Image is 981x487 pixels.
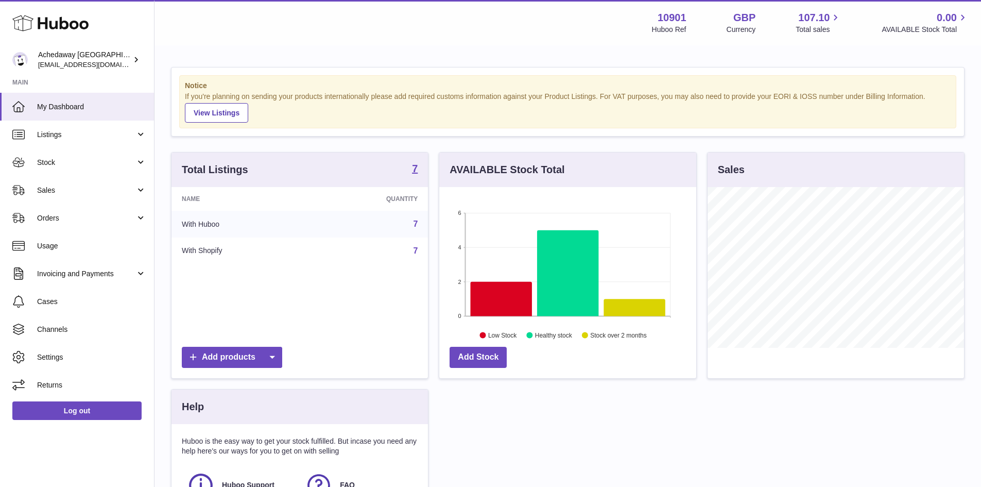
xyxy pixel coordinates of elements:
strong: Notice [185,81,951,91]
a: 107.10 Total sales [796,11,841,35]
a: 0.00 AVAILABLE Stock Total [882,11,969,35]
text: Low Stock [488,331,517,339]
div: If you're planning on sending your products internationally please add required customs informati... [185,92,951,123]
span: My Dashboard [37,102,146,112]
a: Add products [182,347,282,368]
a: Log out [12,401,142,420]
p: Huboo is the easy way to get your stock fulfilled. But incase you need any help here's our ways f... [182,436,418,456]
text: 2 [458,278,461,284]
a: 7 [413,220,418,228]
span: Usage [37,241,146,251]
span: Total sales [796,25,841,35]
div: Huboo Ref [652,25,686,35]
h3: Sales [718,163,745,177]
div: Currency [727,25,756,35]
text: Healthy stock [535,331,573,339]
text: Stock over 2 months [591,331,647,339]
img: admin@newpb.co.uk [12,52,28,68]
strong: GBP [733,11,755,25]
span: 0.00 [937,11,957,25]
span: Sales [37,186,135,195]
text: 4 [458,244,461,250]
span: Returns [37,380,146,390]
text: 0 [458,313,461,319]
span: Channels [37,325,146,334]
a: View Listings [185,103,248,123]
span: Invoicing and Payments [37,269,135,279]
h3: Total Listings [182,163,248,177]
span: Orders [37,213,135,223]
strong: 7 [412,163,418,174]
td: With Shopify [171,238,310,264]
a: Add Stock [450,347,507,368]
strong: 10901 [658,11,686,25]
td: With Huboo [171,211,310,238]
span: 107.10 [798,11,830,25]
a: 7 [412,163,418,176]
span: Listings [37,130,135,140]
div: Achedaway [GEOGRAPHIC_DATA] [38,50,131,70]
span: Settings [37,352,146,362]
span: [EMAIL_ADDRESS][DOMAIN_NAME] [38,60,151,69]
span: Cases [37,297,146,307]
th: Quantity [310,187,428,211]
span: Stock [37,158,135,167]
h3: AVAILABLE Stock Total [450,163,564,177]
a: 7 [413,246,418,255]
h3: Help [182,400,204,414]
text: 6 [458,210,461,216]
span: AVAILABLE Stock Total [882,25,969,35]
th: Name [171,187,310,211]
